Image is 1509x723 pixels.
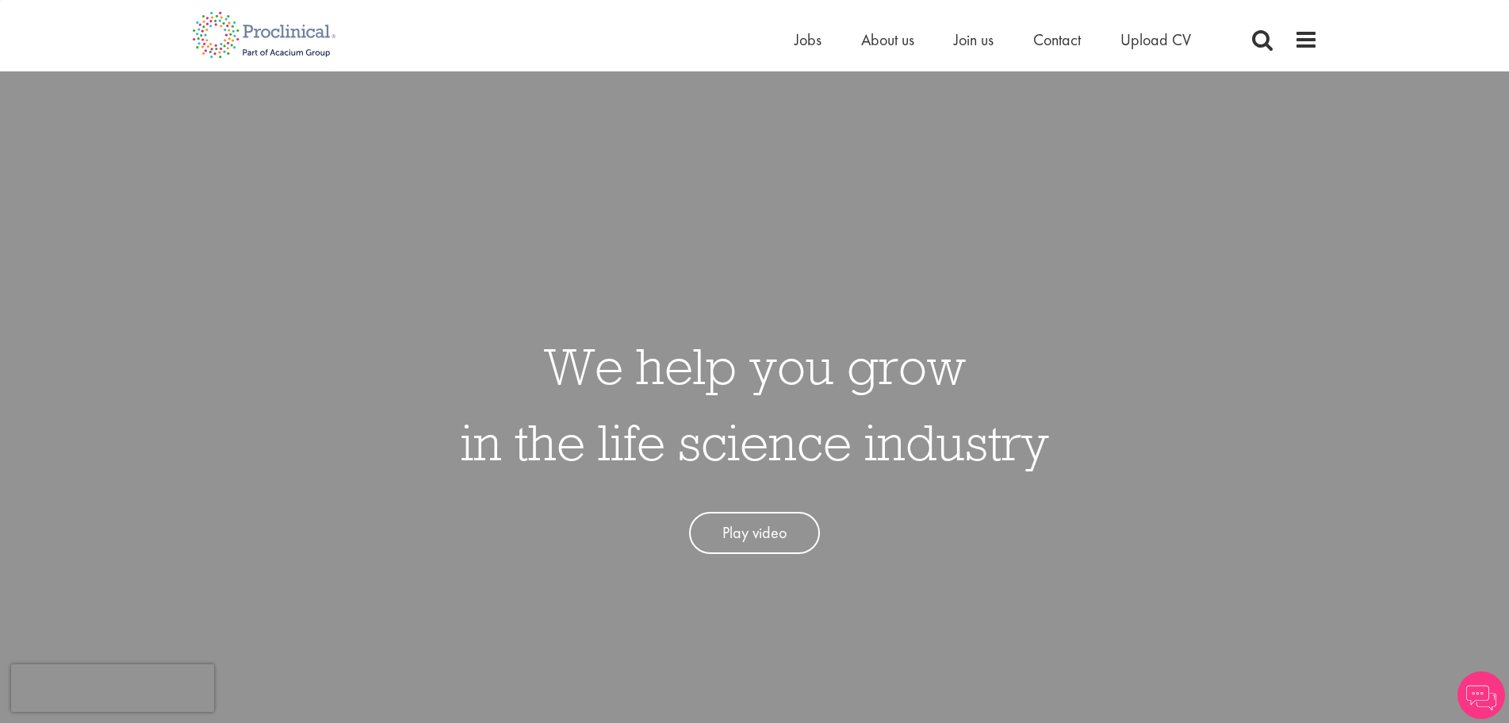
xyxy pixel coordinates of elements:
h1: We help you grow in the life science industry [461,328,1049,480]
a: Contact [1033,29,1081,50]
img: Chatbot [1457,671,1505,719]
a: Upload CV [1120,29,1191,50]
a: Play video [689,512,820,554]
a: Jobs [795,29,822,50]
a: Join us [954,29,994,50]
a: About us [861,29,914,50]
